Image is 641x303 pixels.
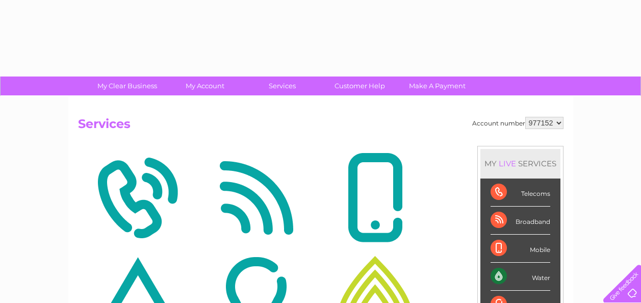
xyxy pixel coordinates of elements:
div: MY SERVICES [480,149,560,178]
div: Telecoms [491,179,550,207]
a: Services [240,77,324,95]
div: Broadband [491,207,550,235]
img: Telecoms [81,148,194,247]
div: LIVE [497,159,518,168]
div: Account number [472,117,563,129]
img: Mobile [318,148,432,247]
img: Broadband [199,148,313,247]
div: Mobile [491,235,550,263]
div: Water [491,263,550,291]
a: My Account [163,77,247,95]
a: Make A Payment [395,77,479,95]
a: My Clear Business [85,77,169,95]
a: Customer Help [318,77,402,95]
h2: Services [78,117,563,136]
